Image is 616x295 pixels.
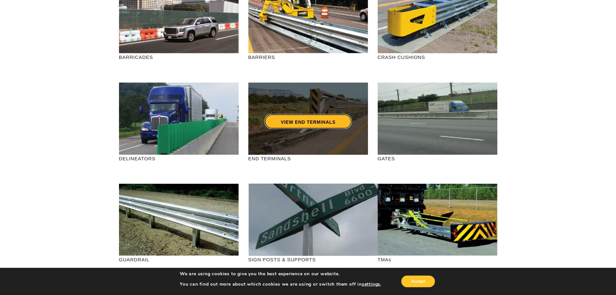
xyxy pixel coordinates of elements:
[248,53,368,61] p: BARRIERS
[119,53,239,61] p: BARRICADES
[378,155,497,162] p: GATES
[248,155,368,162] p: END TERMINALS
[378,256,497,263] p: TMAs
[378,53,497,61] p: CRASH CUSHIONS
[401,276,435,287] button: Accept
[180,271,382,277] p: We are using cookies to give you the best experience on our website.
[119,155,239,162] p: DELINEATORS
[119,256,239,263] p: GUARDRAIL
[248,256,368,263] p: SIGN POSTS & SUPPORTS
[362,281,380,287] button: settings
[180,281,382,287] p: You can find out more about which cookies we are using or switch them off in .
[265,114,351,129] a: VIEW END TERMINALS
